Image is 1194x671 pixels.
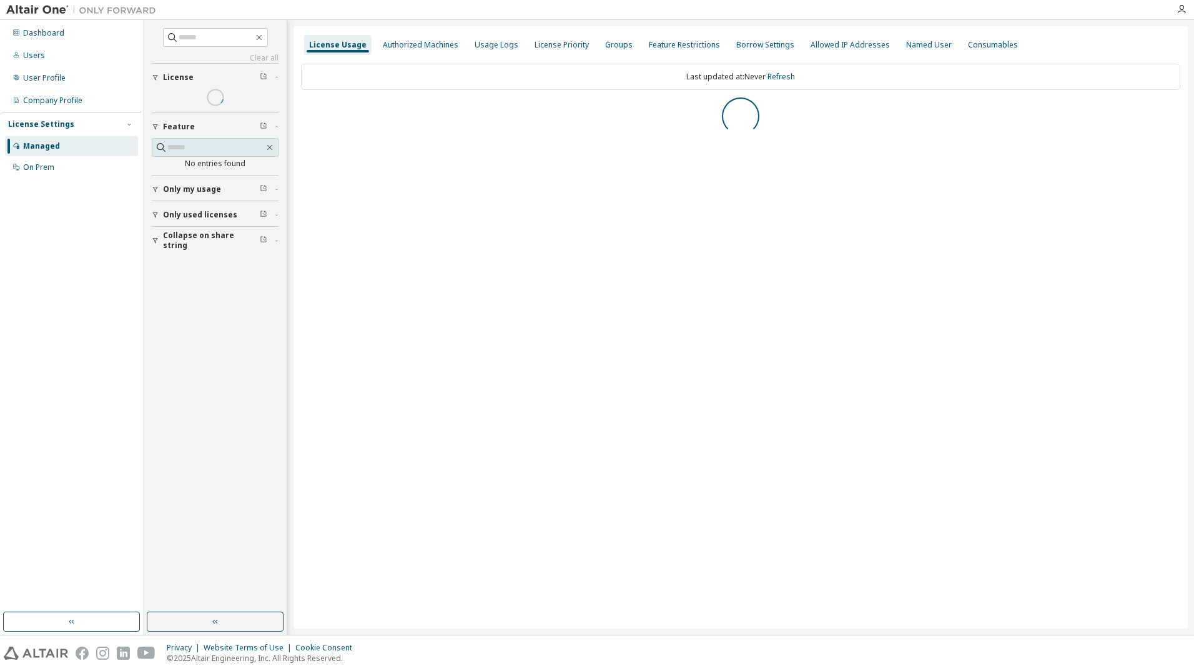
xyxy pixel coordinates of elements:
[6,4,162,16] img: Altair One
[23,28,64,38] div: Dashboard
[23,73,66,83] div: User Profile
[137,647,155,660] img: youtube.svg
[23,141,60,151] div: Managed
[152,159,279,169] div: No entries found
[76,647,89,660] img: facebook.svg
[163,231,260,251] span: Collapse on share string
[117,647,130,660] img: linkedin.svg
[906,40,952,50] div: Named User
[152,113,279,141] button: Feature
[152,53,279,63] a: Clear all
[605,40,633,50] div: Groups
[163,210,237,220] span: Only used licenses
[309,40,367,50] div: License Usage
[968,40,1018,50] div: Consumables
[8,119,74,129] div: License Settings
[475,40,518,50] div: Usage Logs
[260,184,267,194] span: Clear filter
[811,40,890,50] div: Allowed IP Addresses
[260,72,267,82] span: Clear filter
[152,64,279,91] button: License
[736,40,794,50] div: Borrow Settings
[767,71,795,82] a: Refresh
[260,210,267,220] span: Clear filter
[535,40,589,50] div: License Priority
[96,647,109,660] img: instagram.svg
[23,51,45,61] div: Users
[649,40,720,50] div: Feature Restrictions
[204,643,295,653] div: Website Terms of Use
[23,162,54,172] div: On Prem
[167,643,204,653] div: Privacy
[167,653,360,664] p: © 2025 Altair Engineering, Inc. All Rights Reserved.
[163,184,221,194] span: Only my usage
[301,64,1180,90] div: Last updated at: Never
[4,647,68,660] img: altair_logo.svg
[295,643,360,653] div: Cookie Consent
[163,122,195,132] span: Feature
[152,201,279,229] button: Only used licenses
[383,40,458,50] div: Authorized Machines
[163,72,194,82] span: License
[260,236,267,246] span: Clear filter
[152,176,279,203] button: Only my usage
[152,227,279,254] button: Collapse on share string
[23,96,82,106] div: Company Profile
[260,122,267,132] span: Clear filter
